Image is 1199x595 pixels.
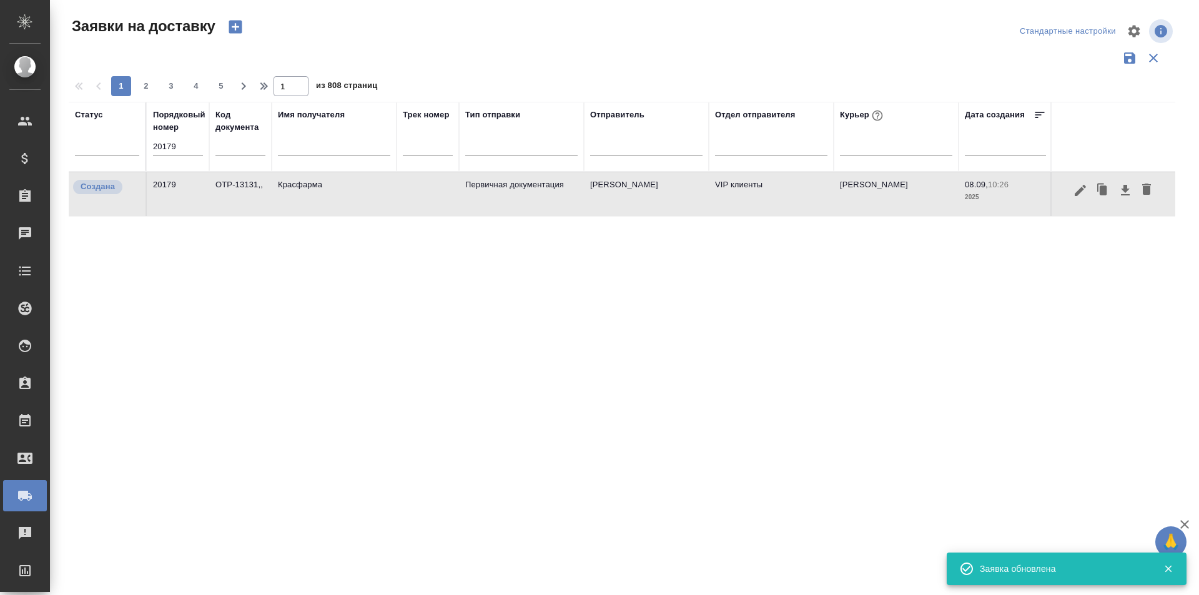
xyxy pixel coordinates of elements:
div: Порядковый номер [153,109,205,134]
td: VIP клиенты [709,172,834,216]
div: Имя получателя [278,109,345,121]
td: [PERSON_NAME] [834,172,959,216]
span: Заявки на доставку [69,16,215,36]
div: split button [1017,22,1119,41]
td: Красфарма [272,172,397,216]
p: 10:26 [988,180,1009,189]
span: 2 [136,80,156,92]
div: Отдел отправителя [715,109,795,121]
div: Заявка обновлена [980,563,1145,575]
button: Клонировать [1091,179,1115,202]
p: Создана [81,180,115,193]
button: Сохранить фильтры [1118,46,1142,70]
div: Отправитель [590,109,644,121]
span: Настроить таблицу [1119,16,1149,46]
p: 2025 [965,191,1046,204]
button: Создать [220,16,250,37]
div: Статус [75,109,103,121]
td: Первичная документация [459,172,584,216]
button: 2 [136,76,156,96]
button: Закрыть [1155,563,1181,574]
div: Трек номер [403,109,450,121]
div: Дата создания [965,109,1025,121]
div: Тип отправки [465,109,520,121]
button: Сбросить фильтры [1142,46,1165,70]
div: Курьер [840,107,886,124]
span: 🙏 [1160,529,1182,555]
button: Редактировать [1070,179,1091,202]
button: 🙏 [1155,526,1187,558]
span: из 808 страниц [316,78,377,96]
button: При выборе курьера статус заявки автоматически поменяется на «Принята» [869,107,886,124]
span: 5 [211,80,231,92]
span: Посмотреть информацию [1149,19,1175,43]
div: Код документа [215,109,265,134]
span: 4 [186,80,206,92]
td: 20179 [147,172,209,216]
button: Удалить [1136,179,1157,202]
span: 3 [161,80,181,92]
button: 4 [186,76,206,96]
button: 3 [161,76,181,96]
td: OTP-13131,, [209,172,272,216]
p: 08.09, [965,180,988,189]
button: 5 [211,76,231,96]
td: [PERSON_NAME] [584,172,709,216]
